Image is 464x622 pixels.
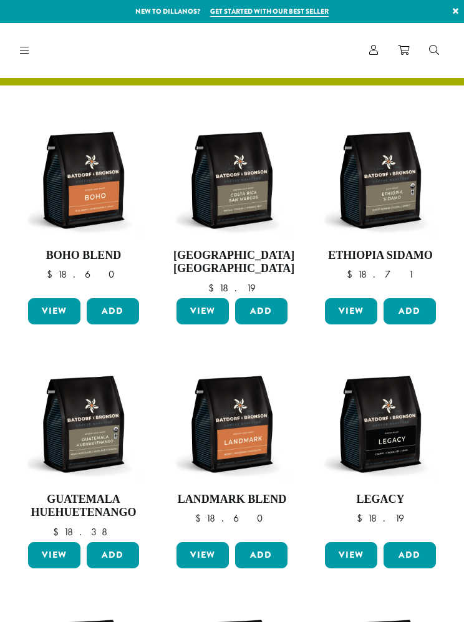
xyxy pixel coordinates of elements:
bdi: 18.60 [47,268,120,281]
a: View [28,542,80,568]
button: Add [235,298,288,324]
button: Add [384,298,436,324]
span: $ [347,268,357,281]
a: Landmark Blend $18.60 [173,366,291,537]
bdi: 18.71 [347,268,413,281]
a: View [28,298,80,324]
bdi: 18.60 [195,512,269,525]
button: Add [235,542,288,568]
button: Add [87,298,139,324]
button: Add [384,542,436,568]
a: View [176,542,229,568]
span: $ [53,525,64,538]
bdi: 18.19 [208,281,256,294]
img: BB-12oz-Boho-Stock.webp [25,122,142,239]
h4: Legacy [322,493,439,507]
a: Ethiopia Sidamo $18.71 [322,122,439,293]
bdi: 18.19 [357,512,404,525]
a: Guatemala Huehuetenango $18.38 [25,366,142,537]
a: Search [419,40,449,61]
img: BB-12oz-FTO-Ethiopia-Sidamo-Stock.webp [322,122,439,239]
a: Legacy $18.19 [322,366,439,537]
img: BB-12oz-FTO-Guatemala-Huhutenango-Stock.webp [25,366,142,483]
a: View [325,542,377,568]
h4: Ethiopia Sidamo [322,249,439,263]
a: [GEOGRAPHIC_DATA] [GEOGRAPHIC_DATA] $18.19 [173,122,291,293]
span: $ [208,281,219,294]
a: View [325,298,377,324]
span: $ [195,512,206,525]
button: Add [87,542,139,568]
span: $ [357,512,367,525]
span: $ [47,268,57,281]
img: BB-12oz-Landmark-Stock.webp [173,366,291,483]
h4: Guatemala Huehuetenango [25,493,142,520]
h4: [GEOGRAPHIC_DATA] [GEOGRAPHIC_DATA] [173,249,291,276]
h4: Landmark Blend [173,493,291,507]
a: View [176,298,229,324]
a: Boho Blend $18.60 [25,122,142,293]
img: BB-12oz-Costa-Rica-San-Marcos-Stock.webp [173,122,291,239]
bdi: 18.38 [53,525,114,538]
img: BB-12oz-Legacy-Stock.webp [322,366,439,483]
a: Get started with our best seller [210,6,329,17]
h4: Boho Blend [25,249,142,263]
